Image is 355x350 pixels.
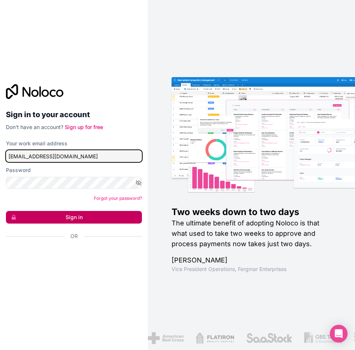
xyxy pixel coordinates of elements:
[70,232,78,240] span: Or
[172,206,331,218] h1: Two weeks down to two days
[94,195,142,201] a: Forgot your password?
[195,332,234,344] img: /assets/flatiron-C8eUkumj.png
[172,265,331,273] h1: Vice President Operations , Fergmar Enterprises
[246,332,292,344] img: /assets/saastock-C6Zbiodz.png
[330,325,348,343] div: Open Intercom Messenger
[65,124,103,130] a: Sign up for free
[6,177,142,189] input: Password
[6,211,142,224] button: Sign in
[6,140,67,147] label: Your work email address
[147,332,183,344] img: /assets/american-red-cross-BAupjrZR.png
[6,166,31,174] label: Password
[6,124,63,130] span: Don't have an account?
[6,108,142,121] h2: Sign in to your account
[304,332,342,344] img: /assets/gbstax-C-GtDUiK.png
[6,150,142,162] input: Email address
[172,218,331,249] h2: The ultimate benefit of adopting Noloco is that what used to take two weeks to approve and proces...
[2,248,146,264] iframe: Sign in with Google Button
[172,255,331,265] h1: [PERSON_NAME]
